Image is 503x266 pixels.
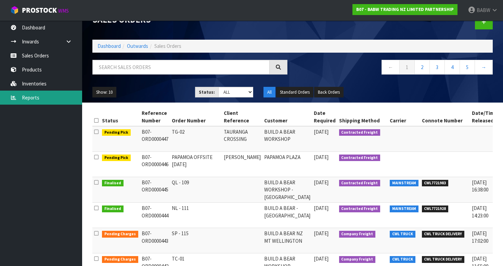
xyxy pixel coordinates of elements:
[390,180,418,187] span: MAINSTREAM
[140,203,170,228] td: B07-ORD0000444
[298,60,493,77] nav: Page navigation
[92,87,116,98] button: Show: 10
[382,60,400,75] a: ←
[154,43,181,49] span: Sales Orders
[314,129,328,135] span: [DATE]
[22,6,57,15] span: ProStock
[140,108,170,126] th: Reference Number
[470,108,499,126] th: Date/Time Released
[422,231,465,238] span: CWL TRUCK DELIVERY
[262,126,312,152] td: BUILD A BEAR WORKSHOP
[262,108,312,126] th: Customer
[422,256,465,263] span: CWL TRUCK DELIVERY
[102,129,131,136] span: Pending Pick
[472,230,488,244] span: [DATE] 17:02:00
[472,179,488,193] span: [DATE] 16:38:00
[422,205,449,212] span: CWL7721928
[390,256,415,263] span: CWL TRUCK
[140,177,170,203] td: B07-ORD0000445
[262,177,312,203] td: BUILD A BEAR WORKSHOP - [GEOGRAPHIC_DATA]
[263,87,275,98] button: All
[170,152,222,177] td: PAPAMOA OFFSITE [DATE]
[414,60,430,75] a: 2
[92,15,287,24] h1: Sales Orders
[98,43,121,49] a: Dashboard
[422,180,449,187] span: CWL7721983
[420,108,470,126] th: Connote Number
[314,255,328,262] span: [DATE]
[170,177,222,203] td: QL - 109
[262,152,312,177] td: PAPAMOA PLAZA
[170,108,222,126] th: Order Number
[170,228,222,253] td: SP - 115
[314,179,328,186] span: [DATE]
[140,228,170,253] td: B07-ORD0000443
[339,129,381,136] span: Contracted Freight
[314,205,328,211] span: [DATE]
[312,108,337,126] th: Date Required
[356,6,454,12] strong: B07 - BABW TRADING NZ LIMITED PARTNERSHIP
[102,155,131,161] span: Pending Pick
[314,87,344,98] button: Back Orders
[339,205,381,212] span: Contracted Freight
[444,60,460,75] a: 4
[339,231,376,238] span: Company Freight
[339,155,381,161] span: Contracted Freight
[475,60,493,75] a: →
[140,152,170,177] td: B07-ORD0000446
[477,7,490,13] span: BABW
[170,126,222,152] td: TG-02
[58,8,69,14] small: WMS
[222,108,262,126] th: Client Reference
[222,152,262,177] td: [PERSON_NAME]
[388,108,420,126] th: Carrier
[127,43,148,49] a: Outwards
[102,231,138,238] span: Pending Charges
[10,6,19,14] img: cube-alt.png
[339,256,376,263] span: Company Freight
[472,205,488,218] span: [DATE] 14:23:00
[337,108,388,126] th: Shipping Method
[399,60,415,75] a: 1
[199,89,215,95] strong: Status:
[100,108,140,126] th: Status
[170,203,222,228] td: NL - 111
[222,126,262,152] td: TAURANGA CROSSING
[92,60,270,75] input: Search sales orders
[314,154,328,160] span: [DATE]
[276,87,313,98] button: Standard Orders
[262,203,312,228] td: BUILD A BEAR - [GEOGRAPHIC_DATA]
[102,256,138,263] span: Pending Charges
[140,126,170,152] td: B07-ORD0000447
[262,228,312,253] td: BUILD A BEAR NZ MT WELLINGTON
[339,180,381,187] span: Contracted Freight
[314,230,328,237] span: [DATE]
[102,205,124,212] span: Finalised
[390,231,415,238] span: CWL TRUCK
[460,60,475,75] a: 5
[429,60,445,75] a: 3
[102,180,124,187] span: Finalised
[390,205,418,212] span: MAINSTREAM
